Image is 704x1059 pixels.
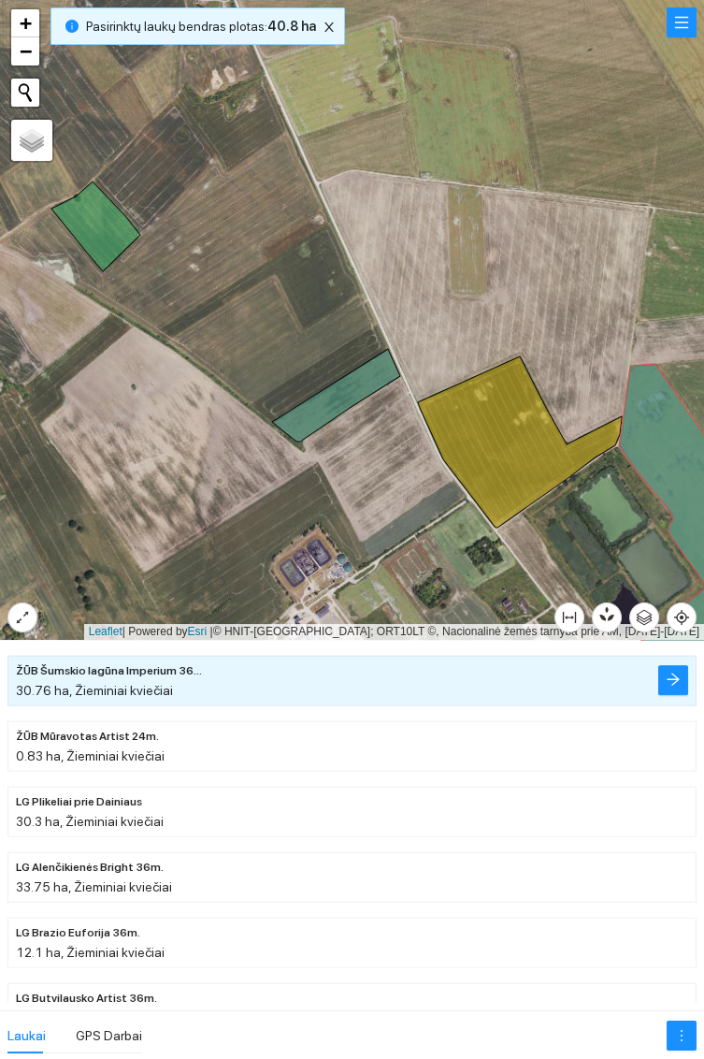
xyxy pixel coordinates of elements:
button: arrow-right [658,665,688,695]
span: expand-alt [8,610,36,625]
span: + [20,11,32,35]
span: ŽŪB Šumskio lagūna Imperium 36m. [16,663,203,681]
span: LG Plikeliai prie Dainiaus [16,794,142,812]
button: Initiate a new search [11,79,39,107]
div: Laukai [7,1025,46,1046]
span: info-circle [65,20,79,33]
button: column-width [554,602,584,632]
span: more [668,1028,696,1043]
div: | Powered by © HNIT-[GEOGRAPHIC_DATA]; ORT10LT ©, Nacionalinė žemės tarnyba prie AM, [DATE]-[DATE] [84,624,704,640]
a: Layers [11,120,52,161]
span: 33.75 ha, Žieminiai kviečiai [16,879,172,894]
button: menu [667,7,697,37]
button: more [667,1021,697,1051]
span: 0.83 ha, Žieminiai kviečiai [16,748,165,763]
span: LG Brazio Euforija 36m. [16,925,140,943]
span: LG Alenčikienės Bright 36m. [16,860,164,878]
a: Zoom out [11,37,39,65]
span: LG Butvilausko Artist 36m. [16,991,157,1008]
a: Leaflet [89,625,122,638]
span: arrow-right [666,672,681,689]
span: Pasirinktų laukų bendras plotas : [86,16,316,36]
b: 40.8 ha [267,19,316,34]
span: aim [668,610,696,625]
span: 12.1 ha, Žieminiai kviečiai [16,945,165,960]
span: 30.76 ha, Žieminiai kviečiai [16,683,173,698]
a: Esri [188,625,208,638]
span: − [20,39,32,63]
span: close [319,21,339,34]
button: aim [667,602,697,632]
div: GPS Darbai [76,1025,142,1046]
span: 30.3 ha, Žieminiai kviečiai [16,814,164,829]
a: Zoom in [11,9,39,37]
button: expand-alt [7,602,37,632]
span: | [210,625,213,638]
span: column-width [555,610,583,625]
span: ŽŪB Mūravotas Artist 24m. [16,729,159,747]
button: close [318,16,340,38]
